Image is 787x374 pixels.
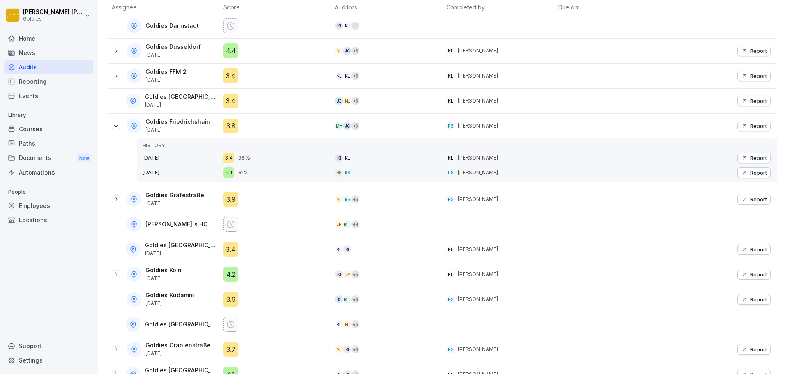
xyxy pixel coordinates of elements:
[335,122,343,130] div: MH
[737,244,771,255] button: Report
[351,22,359,30] div: + 1
[77,153,91,163] div: New
[335,72,343,80] div: KL
[750,73,767,79] p: Report
[223,93,238,108] div: 3.4
[343,97,351,105] div: NL
[142,169,219,177] p: [DATE]
[223,3,327,11] p: Score
[146,201,204,206] p: [DATE]
[343,169,351,177] div: RS
[351,270,359,278] div: + 5
[446,270,455,278] div: KL
[458,196,498,203] p: [PERSON_NAME]
[335,345,343,353] div: NL
[223,192,238,207] div: 3.9
[4,74,93,89] a: Reporting
[146,301,194,306] p: [DATE]
[446,122,455,130] div: RS
[737,46,771,56] button: Report
[335,97,343,105] div: JC
[343,295,351,303] div: MH
[458,296,498,303] p: [PERSON_NAME]
[335,154,343,162] div: KI
[343,154,351,162] div: KL
[351,320,359,328] div: + 5
[343,122,351,130] div: JC
[458,271,498,278] p: [PERSON_NAME]
[146,77,187,83] p: [DATE]
[343,345,351,353] div: KI
[4,213,93,227] a: Locations
[146,267,182,274] p: Goldies Köln
[446,295,455,303] div: RS
[146,119,210,125] p: Goldies Friedrichshain
[145,93,217,100] p: Goldies [GEOGRAPHIC_DATA]
[458,246,498,253] p: [PERSON_NAME]
[335,47,343,55] div: NL
[351,345,359,353] div: + 6
[446,97,455,105] div: KL
[4,122,93,136] a: Courses
[4,151,93,166] div: Documents
[223,167,234,178] div: 4.1
[737,194,771,205] button: Report
[223,68,238,83] div: 3.4
[335,295,343,303] div: JC
[4,89,93,103] div: Events
[446,154,455,162] div: KL
[23,16,83,22] p: Goldies
[145,321,217,328] p: Goldies [GEOGRAPHIC_DATA]
[4,353,93,367] a: Settings
[335,169,343,177] div: BK
[351,220,359,228] div: + 4
[4,136,93,151] div: Paths
[343,320,351,328] div: NL
[737,153,771,163] button: Report
[223,153,234,163] div: 3.4
[458,154,498,162] p: [PERSON_NAME]
[458,47,498,55] p: [PERSON_NAME]
[4,165,93,180] a: Automations
[4,60,93,74] a: Audits
[446,3,550,11] p: Completed by
[335,245,343,253] div: KL
[351,47,359,55] div: + 5
[458,97,498,105] p: [PERSON_NAME]
[458,122,498,130] p: [PERSON_NAME]
[146,292,194,299] p: Goldies Kudamm
[4,109,93,122] p: Library
[4,31,93,46] div: Home
[446,245,455,253] div: KL
[4,198,93,213] div: Employees
[351,195,359,203] div: + 6
[750,123,767,129] p: Report
[335,320,343,328] div: KL
[750,48,767,54] p: Report
[146,23,199,30] p: Goldies Darmstadt
[112,3,215,11] p: Assignee
[750,296,767,303] p: Report
[146,68,187,75] p: Goldies FFM 2
[146,351,211,356] p: [DATE]
[343,47,351,55] div: JC
[750,246,767,253] p: Report
[750,155,767,161] p: Report
[343,195,351,203] div: RS
[223,267,238,282] div: 4.2
[142,142,219,149] p: HISTORY
[4,151,93,166] a: DocumentsNew
[351,72,359,80] div: + 5
[146,43,201,50] p: Goldies Dusseldorf
[458,72,498,80] p: [PERSON_NAME]
[4,46,93,60] div: News
[737,294,771,305] button: Report
[458,346,498,353] p: [PERSON_NAME]
[238,154,250,162] p: 68%
[223,43,238,58] div: 4.4
[223,292,238,307] div: 3.6
[737,96,771,106] button: Report
[737,167,771,178] button: Report
[750,98,767,104] p: Report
